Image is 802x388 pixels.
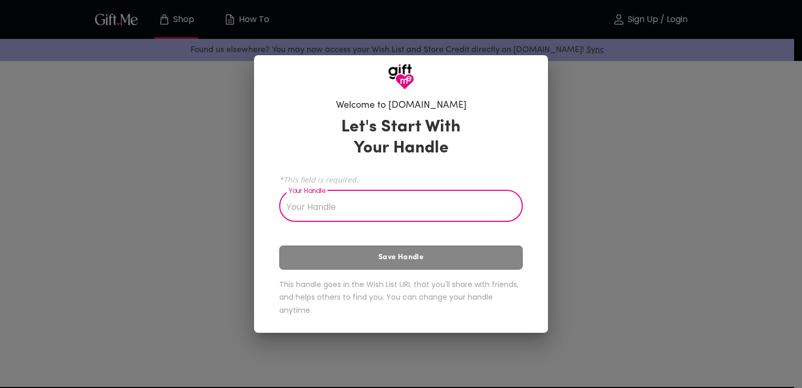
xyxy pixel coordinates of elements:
[279,175,523,185] span: *This field is required.
[388,64,414,90] img: GiftMe Logo
[279,192,511,222] input: Your Handle
[336,99,467,112] h6: Welcome to [DOMAIN_NAME]
[328,117,474,159] h3: Let's Start With Your Handle
[279,278,523,317] h6: This handle goes in the Wish List URL that you'll share with friends, and helps others to find yo...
